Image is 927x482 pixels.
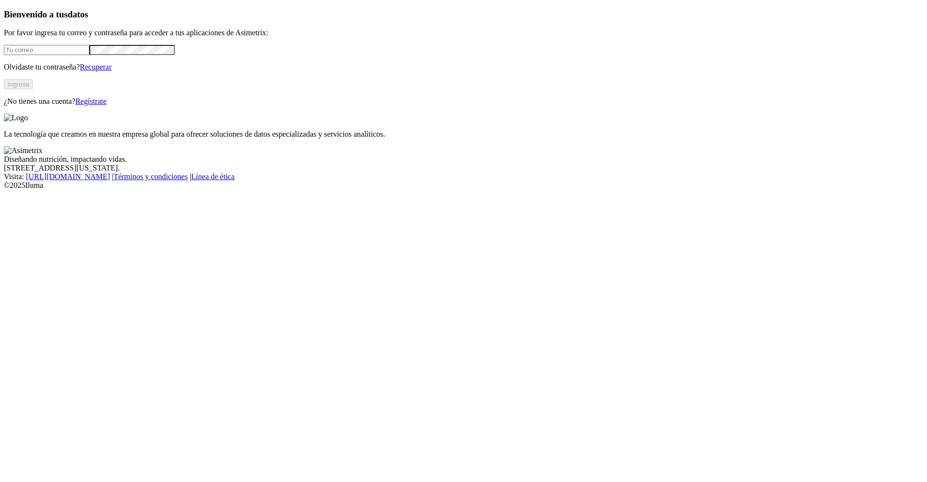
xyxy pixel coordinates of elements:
[4,164,923,172] div: [STREET_ADDRESS][US_STATE].
[113,172,188,181] a: Términos y condiciones
[191,172,235,181] a: Línea de ética
[4,28,923,37] p: Por favor ingresa tu correo y contraseña para acceder a tus aplicaciones de Asimetrix:
[4,146,42,155] img: Asimetrix
[80,63,112,71] a: Recuperar
[26,172,110,181] a: [URL][DOMAIN_NAME]
[68,9,88,19] span: datos
[4,130,923,139] p: La tecnología que creamos en nuestra empresa global para ofrecer soluciones de datos especializad...
[4,155,923,164] div: Diseñando nutrición, impactando vidas.
[75,97,107,105] a: Regístrate
[4,79,33,89] button: Ingresa
[4,97,923,106] p: ¿No tienes una cuenta?
[4,172,923,181] div: Visita : | |
[4,113,28,122] img: Logo
[4,45,89,55] input: Tu correo
[4,181,923,190] div: © 2025 Iluma
[4,63,923,71] p: Olvidaste tu contraseña?
[4,9,923,20] h3: Bienvenido a tus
